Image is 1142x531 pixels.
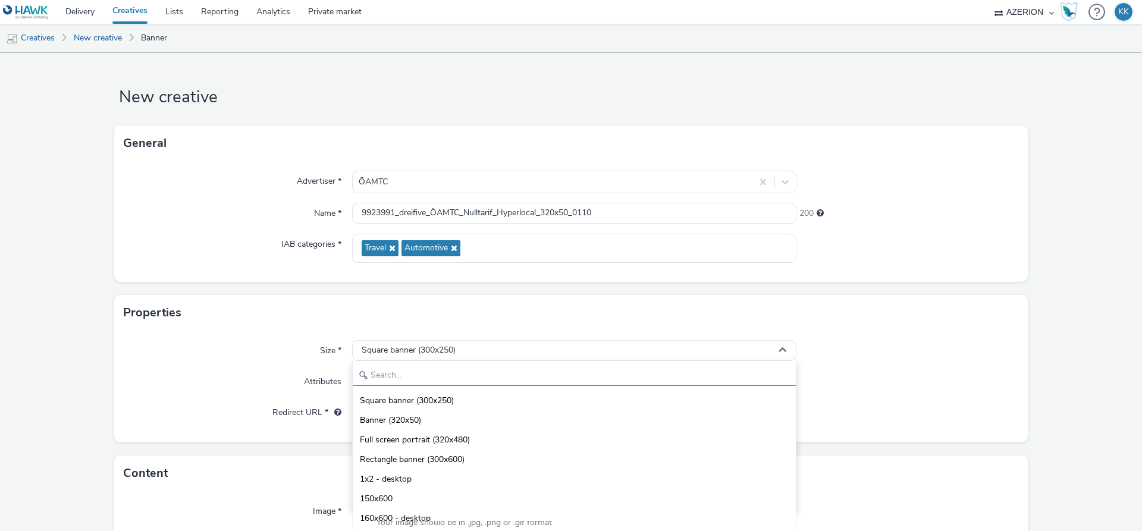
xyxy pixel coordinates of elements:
[308,501,346,517] label: Image *
[114,86,1028,109] h1: New creative
[799,208,814,219] span: 200
[277,234,346,250] label: IAB categories *
[377,517,552,529] span: Your image should be in .jpg, .png or .gif format
[6,33,18,45] img: mobile
[362,345,456,356] span: Square banner (300x250)
[268,402,346,419] label: Redirect URL *
[135,24,173,52] a: Banner
[360,434,470,446] span: Full screen portrait (320x480)
[3,5,49,20] img: undefined Logo
[309,203,346,219] label: Name *
[404,243,448,253] span: Automotive
[360,414,421,426] span: Banner (320x50)
[1118,3,1129,21] div: KK
[315,340,346,357] label: Size *
[353,365,796,386] input: Search...
[1060,2,1083,21] a: Hawk Academy
[360,493,393,505] span: 150x600
[123,464,168,482] h3: Content
[1060,2,1078,21] img: Hawk Academy
[328,407,341,419] div: URL will be used as a validation URL with some SSPs and it will be the redirection URL of your cr...
[292,171,346,187] label: Advertiser *
[360,395,454,407] span: Square banner (300x250)
[68,24,128,52] a: New creative
[299,371,346,388] label: Attributes
[360,454,465,466] span: Rectangle banner (300x600)
[817,208,824,219] div: Maximum 255 characters
[352,203,796,224] input: Name
[123,304,181,322] h3: Properties
[123,134,167,152] h3: General
[360,513,431,524] span: 160x600 - desktop
[365,243,386,253] span: Travel
[360,473,412,485] span: 1x2 - desktop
